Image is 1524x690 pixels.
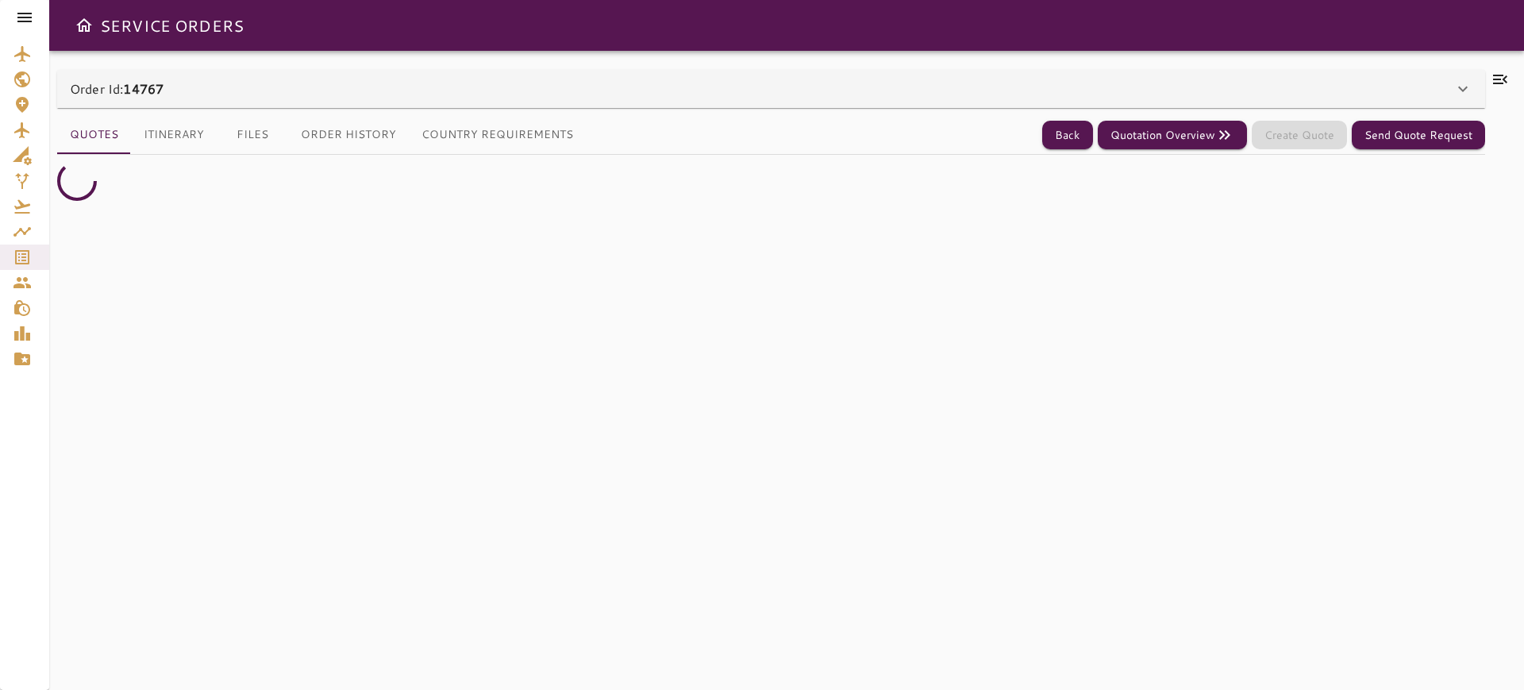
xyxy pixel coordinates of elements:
[217,116,288,154] button: Files
[70,79,164,98] p: Order Id:
[409,116,586,154] button: Country Requirements
[123,79,164,98] b: 14767
[288,116,409,154] button: Order History
[1098,121,1247,150] button: Quotation Overview
[131,116,217,154] button: Itinerary
[68,10,100,41] button: Open drawer
[1042,121,1093,150] button: Back
[57,70,1485,108] div: Order Id:14767
[57,116,131,154] button: Quotes
[100,13,244,38] h6: SERVICE ORDERS
[1352,121,1485,150] button: Send Quote Request
[57,116,586,154] div: basic tabs example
